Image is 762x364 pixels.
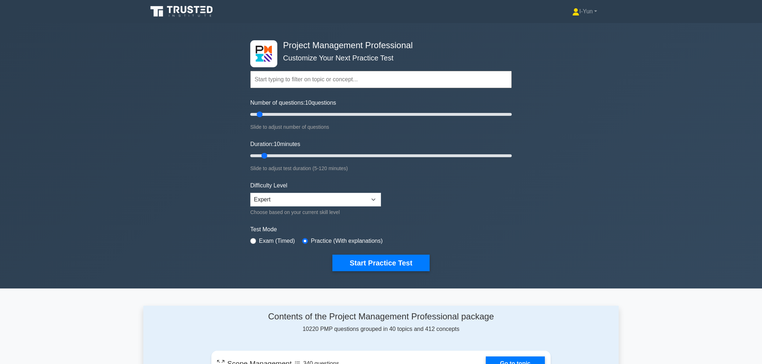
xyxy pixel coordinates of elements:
[250,181,287,190] label: Difficulty Level
[250,140,300,149] label: Duration: minutes
[274,141,280,147] span: 10
[311,237,382,245] label: Practice (With explanations)
[259,237,295,245] label: Exam (Timed)
[250,225,512,234] label: Test Mode
[332,255,430,271] button: Start Practice Test
[250,71,512,88] input: Start typing to filter on topic or concept...
[211,311,551,322] h4: Contents of the Project Management Professional package
[280,40,476,51] h4: Project Management Professional
[250,123,512,131] div: Slide to adjust number of questions
[250,164,512,173] div: Slide to adjust test duration (5-120 minutes)
[250,208,381,217] div: Choose based on your current skill level
[211,311,551,333] div: 10220 PMP questions grouped in 40 topics and 412 concepts
[250,99,336,107] label: Number of questions: questions
[305,100,311,106] span: 10
[555,4,614,19] a: I-Yun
